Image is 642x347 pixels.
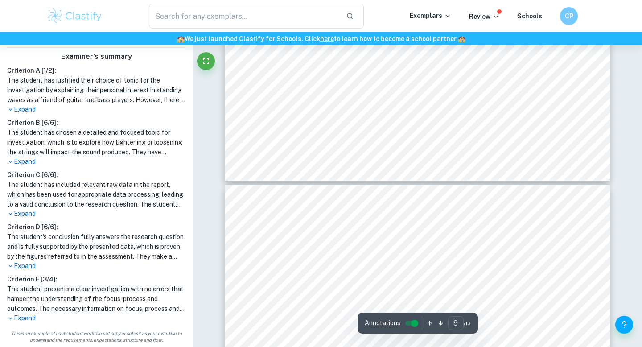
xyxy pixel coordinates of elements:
span: 🏫 [177,35,185,42]
span: the start and towards the end, the graph will straighten out, at its asymptote, because there wil... [248,209,586,217]
p: Expand [7,261,185,271]
p: Review [469,12,499,21]
span: The value of [248,264,287,271]
h6: CP [564,11,574,21]
h6: We just launched Clastify for Schools. Click to learn how to become a school partner. [2,34,640,44]
p: Expand [7,209,185,219]
h6: Criterion C [ 6 / 6 ]: [7,170,185,180]
span: 2.48 [420,326,435,334]
span: formed can’t furthe [334,219,395,226]
span: 🏫 [458,35,465,42]
a: Schools [517,12,542,20]
h6: Criterion D [ 6 / 6 ]: [7,222,185,232]
span: when mass is plotted against number of nodes generated. This is a theoretical equation, only for ... [248,273,586,281]
span: / 13 [464,319,471,327]
h1: The student's conclusion fully answers the research question and is fully supported by the presen... [7,232,185,261]
h6: Criterion A [ 1 / 2 ]: [7,66,185,75]
span: Formulating the theoretical equation [248,234,363,241]
span: P a g e [258,141,278,149]
p: Expand [7,157,185,166]
span: 8 | [248,141,256,149]
span: 2 [409,302,412,307]
p: Exemplars [410,11,451,21]
h1: The student has justified their choice of topic for the investigation by explaining their persona... [7,75,185,105]
span: Figure 7: Graph 1, Mass against number of nodes [353,98,481,104]
h1: The student has chosen a detailed and focused topic for investigation, which is to explore how ti... [7,128,185,157]
span: number of nodes formed have an exponential relationship and this means that there will be a very ... [248,131,586,139]
span: Annotations [365,318,400,328]
span: k [289,264,293,271]
h6: Examiner's summary [4,51,189,62]
span: used in this experiment for example, frequency of 30 Hz and length of string of 1.5m. [248,283,514,290]
p: Expand [7,314,185,323]
span: can be substituted into equation 2 to formulate this exponential equation of the line of best fit [295,264,587,271]
h6: Criterion E [ 3 / 4 ]: [7,274,185,284]
button: Fullscreen [197,52,215,70]
input: Search for any exemplars... [149,4,339,29]
span: This is an example of past student work. Do not copy or submit as your own. Use to understand the... [4,330,189,343]
span: 𝑚 [424,338,430,345]
span: 𝑘 [424,297,428,305]
button: Help and Feedback [615,316,633,334]
p: Expand [7,105,185,114]
span: where the number of nodes [248,219,332,227]
span: 𝑚 [423,308,428,316]
span: between the variables i.e. as when the mass increases, the number of nodes decrease. Additionally... [248,121,586,129]
a: here [320,35,334,42]
span: 𝑦 = 𝑎𝑥 [525,249,546,256]
h1: The student has included relevant raw data in the report, which has been used for appropriate dat... [7,180,185,209]
span: 𝑛 = √ [400,332,420,340]
span: Since this is an exponential relationship, the line of best fit is expected to be in the form: [248,249,523,256]
span: In graph 1, above, all the collected data was plotted. There is a very clear negative exponential... [248,112,586,120]
h6: Criterion B [ 6 / 6 ]: [7,118,185,128]
span: 𝑏 [548,248,551,253]
h1: The student presents a clear investigation with no errors that hamper the understanding of the fo... [7,284,185,314]
button: CP [560,7,578,25]
img: Clastify logo [46,7,103,25]
span: 𝑛 [405,303,409,310]
span: = [415,303,421,310]
span: r decrease, and more mass will simply cause the string to tear. [395,219,587,227]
